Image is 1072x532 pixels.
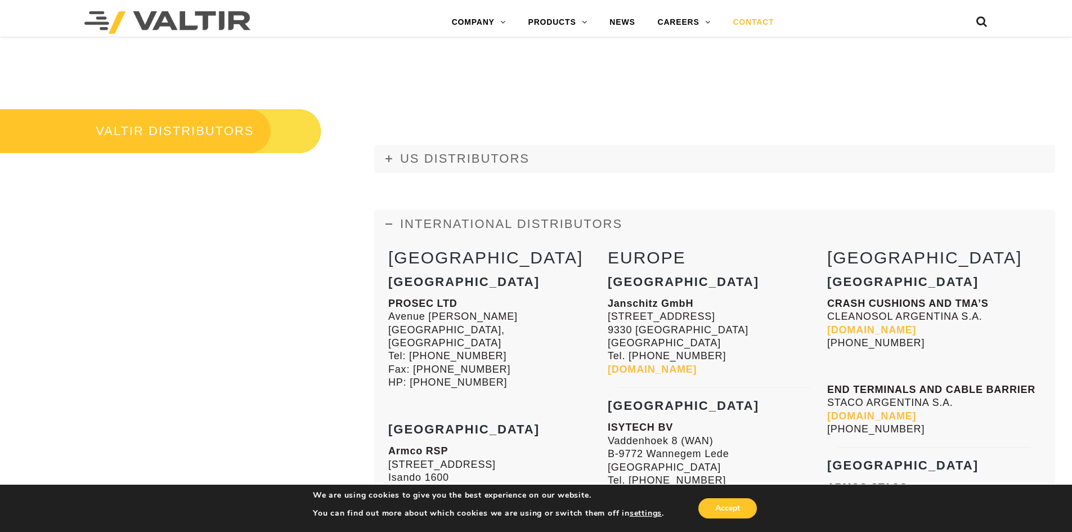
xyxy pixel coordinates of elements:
strong: [GEOGRAPHIC_DATA] [388,422,540,436]
button: Accept [698,498,757,518]
a: INTERNATIONAL DISTRIBUTORS [374,210,1055,238]
strong: [GEOGRAPHIC_DATA] [827,458,979,472]
h2: [GEOGRAPHIC_DATA] [827,248,1041,267]
strong: PROSEC LTD [388,298,457,309]
img: Valtir [84,11,250,34]
p: CLEANOSOL ARGENTINA S.A. [PHONE_NUMBER] [827,297,1041,350]
strong: ISYTECH BV [608,422,673,433]
strong: CRASH CUSHIONS AND TMA’S [827,298,989,309]
p: We are using cookies to give you the best experience on our website. [313,490,664,500]
strong: [GEOGRAPHIC_DATA] [827,275,979,289]
a: CAREERS [647,11,722,34]
a: CONTACT [721,11,785,34]
p: [STREET_ADDRESS] 9330 [GEOGRAPHIC_DATA] [GEOGRAPHIC_DATA] Tel. [PHONE_NUMBER] [608,297,822,376]
h2: [GEOGRAPHIC_DATA] [388,248,602,267]
strong: [GEOGRAPHIC_DATA] [608,275,759,289]
a: US DISTRIBUTORS [374,145,1055,173]
p: Avenue [PERSON_NAME][GEOGRAPHIC_DATA], [GEOGRAPHIC_DATA] Tel: [PHONE_NUMBER] Fax: [PHONE_NUMBER] ... [388,297,602,390]
p: You can find out more about which cookies we are using or switch them off in . [313,508,664,518]
button: settings [630,508,662,518]
h2: EUROPE [608,248,822,267]
strong: Armco RSP [388,445,448,457]
a: PRODUCTS [517,11,599,34]
p: [PHONE_NUMBER] [827,481,1041,521]
a: NEWS [598,11,646,34]
a: [DOMAIN_NAME] [827,410,916,422]
span: INTERNATIONAL DISTRIBUTORS [400,217,622,231]
strong: [GEOGRAPHIC_DATA] [608,399,759,413]
span: US DISTRIBUTORS [400,151,530,166]
p: Vaddenhoek 8 (WAN) B-9772 Wannegem Lede [GEOGRAPHIC_DATA] Tel. [PHONE_NUMBER] [608,421,822,487]
a: COMPANY [441,11,517,34]
strong: ARMCO STACO [827,482,908,493]
a: [DOMAIN_NAME] [827,324,916,336]
p: STACO ARGENTINA S.A. [PHONE_NUMBER] [827,383,1041,436]
a: [DOMAIN_NAME] [608,364,697,375]
strong: [GEOGRAPHIC_DATA] [388,275,540,289]
strong: Janschitz GmbH [608,298,693,309]
strong: END TERMINALS AND CABLE BARRIER [827,384,1035,395]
